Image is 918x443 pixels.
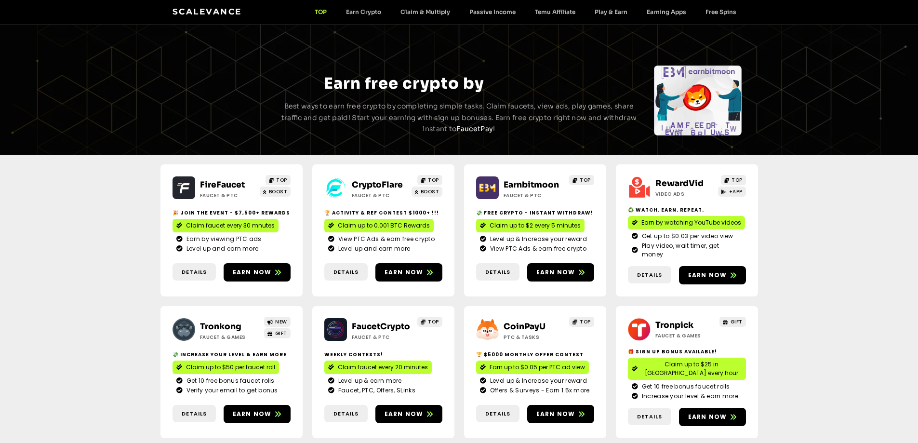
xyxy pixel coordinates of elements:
span: Increase your level & earn more [639,392,738,401]
span: Earn now [233,268,272,277]
a: Earn now [224,263,291,282]
h2: 🎁 Sign Up Bonus Available! [628,348,746,355]
a: Earn now [375,405,442,423]
h2: Weekly contests! [324,351,442,358]
a: FaucetCrypto [352,322,410,332]
a: Earn by watching YouTube videos [628,216,745,229]
h2: 🎉 Join the event - $7,500+ Rewards [173,209,291,216]
span: Faucet, PTC, Offers, SLinks [336,386,415,395]
span: NEW [275,318,287,325]
a: CryptoFlare [352,180,403,190]
h2: Faucet & Games [200,334,260,341]
a: TOP [721,175,746,185]
span: Earn now [688,413,727,421]
a: Earn now [527,405,594,423]
a: Free Spins [696,8,746,15]
a: BOOST [260,187,291,197]
span: Earn now [233,410,272,418]
span: Level up & earn more [336,376,402,385]
a: GIFT [264,328,291,338]
span: Earn by viewing PTC ads [184,235,262,243]
span: View PTC Ads & earn free crypto [336,235,435,243]
a: Claim up to 0.001 BTC Rewards [324,219,434,232]
h2: ptc & Tasks [504,334,564,341]
a: Details [628,266,671,284]
span: Claim faucet every 20 minutes [338,363,428,372]
span: View PTC Ads & earn free crypto [488,244,586,253]
span: TOP [580,318,591,325]
a: Earn now [679,266,746,284]
span: Details [182,410,207,418]
span: Claim up to $2 every 5 minutes [490,221,581,230]
a: Earn now [679,408,746,426]
h2: Faucet & PTC [504,192,564,199]
span: BOOST [421,188,439,195]
a: TOP [569,317,594,327]
h2: Faucet & PTC [352,192,412,199]
a: Earn now [224,405,291,423]
span: Earn now [536,410,575,418]
span: Offers & Surveys - Earn 1.5x more [488,386,590,395]
a: RewardVid [655,178,704,188]
span: Level up & Increase your reward [488,376,587,385]
span: Details [637,413,662,421]
a: Earnbitmoon [504,180,559,190]
h2: 🏆 Activity & ref contest $1000+ !!! [324,209,442,216]
a: Details [324,405,368,423]
a: Tronkong [200,322,241,332]
span: Details [333,410,359,418]
a: Claim up to $2 every 5 minutes [476,219,585,232]
nav: Menu [305,8,746,15]
span: Earn now [385,268,424,277]
span: Claim up to $25 in [GEOGRAPHIC_DATA] every hour [641,360,742,377]
a: Earning Apps [637,8,696,15]
a: Earn now [375,263,442,282]
span: Earn free crypto by [324,74,484,93]
a: Claim & Multiply [391,8,460,15]
a: +APP [718,187,746,197]
a: CoinPayU [504,322,545,332]
a: FaucetPay [456,124,493,133]
a: Tronpick [655,320,693,330]
a: Earn Crypto [336,8,391,15]
span: GIFT [731,318,743,325]
a: Temu Affiliate [525,8,585,15]
a: Claim up to $50 per faucet roll [173,361,279,374]
a: Claim up to $25 in [GEOGRAPHIC_DATA] every hour [628,358,746,380]
h2: Faucet & PTC [200,192,260,199]
span: Play video, wait timer, get money [639,242,742,259]
span: TOP [580,176,591,184]
a: Details [476,405,519,423]
a: NEW [264,317,291,327]
a: Earn up to $0.05 per PTC ad view [476,361,589,374]
span: Details [485,268,510,276]
span: TOP [732,176,743,184]
span: Earn by watching YouTube videos [641,218,741,227]
span: Get 10 free bonus faucet rolls [184,376,275,385]
h2: 💸 Increase your level & earn more [173,351,291,358]
h2: 🏆 $5000 Monthly Offer contest [476,351,594,358]
span: Earn now [385,410,424,418]
span: Details [637,271,662,279]
a: Earn now [527,263,594,282]
a: TOP [266,175,291,185]
span: Details [182,268,207,276]
span: Earn up to $0.05 per PTC ad view [490,363,585,372]
a: Claim faucet every 20 minutes [324,361,432,374]
div: Slides [654,66,742,135]
span: GIFT [275,330,287,337]
a: Passive Income [460,8,525,15]
h2: Video ads [655,190,716,198]
span: Earn now [536,268,575,277]
h2: Faucet & PTC [352,334,412,341]
span: BOOST [269,188,288,195]
a: Play & Earn [585,8,637,15]
a: Claim faucet every 30 mnutes [173,219,279,232]
span: +APP [729,188,743,195]
span: TOP [428,318,439,325]
p: Best ways to earn free crypto by completing simple tasks. Claim faucets, view ads, play games, sh... [280,101,639,135]
a: Scalevance [173,7,242,16]
span: Claim faucet every 30 mnutes [186,221,275,230]
span: Details [333,268,359,276]
a: FireFaucet [200,180,245,190]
